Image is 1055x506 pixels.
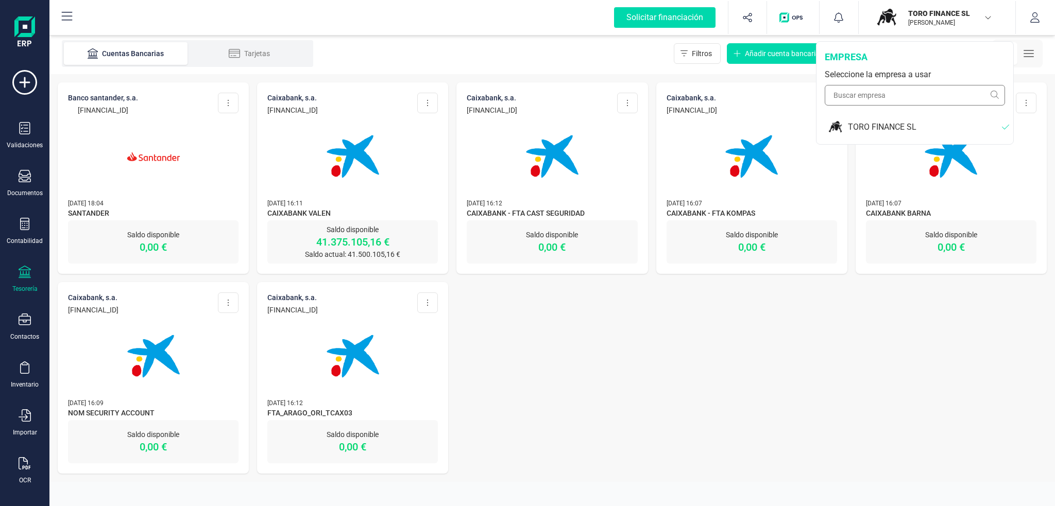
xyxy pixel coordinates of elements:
span: CAIXABANK - FTA KOMPAS [667,208,837,220]
span: CAIXABANK BARNA [866,208,1036,220]
p: CAIXABANK, S.A. [467,93,517,103]
input: Buscar empresa [825,85,1005,106]
p: 0,00 € [467,240,637,254]
div: OCR [19,476,31,484]
p: [FINANCIAL_ID] [267,105,318,115]
p: CAIXABANK, S.A. [267,292,318,303]
p: Saldo disponible [68,230,239,240]
div: Seleccione la empresa a usar [825,68,1005,81]
div: Inventario [11,380,39,389]
p: 0,00 € [667,240,837,254]
span: FTA_ARAGO_ORI_TCAX03 [267,408,438,420]
p: [FINANCIAL_ID] [68,305,118,315]
span: NOM SECURITY ACCOUNT [68,408,239,420]
p: CAIXABANK, S.A. [267,93,318,103]
span: CAIXABANK VALEN [267,208,438,220]
div: Importar [13,428,37,437]
div: Tarjetas [208,48,291,59]
button: TOTORO FINANCE SL[PERSON_NAME] [871,1,1003,34]
p: [FINANCIAL_ID] [267,305,318,315]
button: Solicitar financiación [602,1,728,34]
button: Añadir cuenta bancaria [727,43,828,64]
span: [DATE] 16:12 [467,200,502,207]
p: 41.375.105,16 € [267,235,438,249]
img: Logo de OPS [779,12,807,23]
div: Documentos [7,189,43,197]
div: Solicitar financiación [614,7,716,28]
p: 0,00 € [866,240,1036,254]
p: Saldo disponible [68,429,239,440]
p: 0,00 € [68,440,239,454]
span: [DATE] 16:11 [267,200,303,207]
span: Filtros [692,48,712,59]
p: BANCO SANTANDER, S.A. [68,93,138,103]
p: 0,00 € [267,440,438,454]
p: Saldo disponible [267,429,438,440]
p: CAIXABANK, S.A. [667,93,717,103]
div: Validaciones [7,141,43,149]
p: Saldo actual: 41.500.105,16 € [267,249,438,259]
span: [DATE] 16:09 [68,399,104,407]
div: Cuentas Bancarias [84,48,167,59]
span: SANTANDER [68,208,239,220]
div: Tesorería [12,285,38,293]
div: TORO FINANCE SL [848,121,1002,133]
p: [FINANCIAL_ID] [467,105,517,115]
div: empresa [825,50,1005,64]
p: Saldo disponible [467,230,637,240]
img: Logo Finanedi [14,16,35,49]
img: TO [828,118,843,136]
p: [PERSON_NAME] [908,19,991,27]
p: Saldo disponible [667,230,837,240]
span: [DATE] 18:04 [68,200,104,207]
span: CAIXABANK - FTA CAST SEGURIDAD [467,208,637,220]
span: [DATE] 16:07 [667,200,702,207]
p: [FINANCIAL_ID] [68,105,138,115]
span: [DATE] 16:07 [866,200,901,207]
button: Filtros [674,43,721,64]
p: Saldo disponible [866,230,1036,240]
p: TORO FINANCE SL [908,8,991,19]
p: Saldo disponible [267,224,438,235]
p: [FINANCIAL_ID] [667,105,717,115]
div: Contabilidad [7,237,43,245]
p: CAIXABANK, S.A. [68,292,118,303]
button: Logo de OPS [773,1,813,34]
span: Añadir cuenta bancaria [745,48,820,59]
p: 0,00 € [68,240,239,254]
div: Contactos [10,333,39,341]
span: [DATE] 16:12 [267,399,303,407]
img: TO [875,6,898,29]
